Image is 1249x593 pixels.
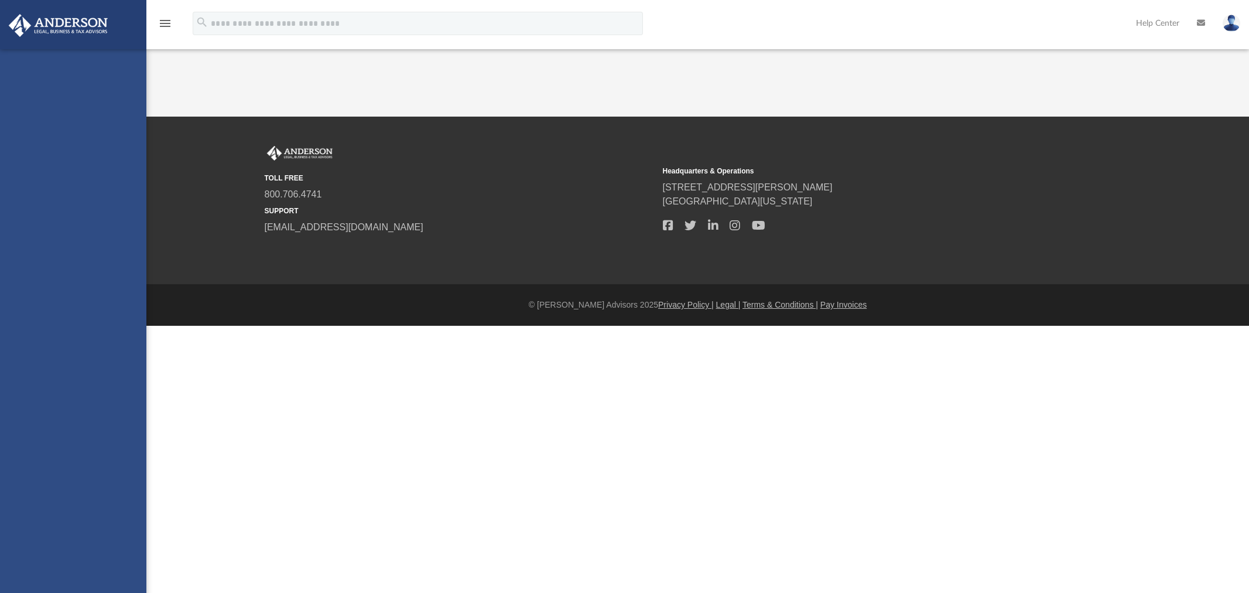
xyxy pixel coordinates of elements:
a: 800.706.4741 [265,189,322,199]
div: © [PERSON_NAME] Advisors 2025 [146,299,1249,311]
small: Headquarters & Operations [663,166,1053,176]
a: [EMAIL_ADDRESS][DOMAIN_NAME] [265,222,423,232]
a: Legal | [716,300,741,309]
a: menu [158,22,172,30]
img: Anderson Advisors Platinum Portal [5,14,111,37]
a: Pay Invoices [820,300,867,309]
small: SUPPORT [265,206,655,216]
img: Anderson Advisors Platinum Portal [265,146,335,161]
a: Privacy Policy | [658,300,714,309]
small: TOLL FREE [265,173,655,183]
a: [GEOGRAPHIC_DATA][US_STATE] [663,196,813,206]
a: Terms & Conditions | [742,300,818,309]
a: [STREET_ADDRESS][PERSON_NAME] [663,182,833,192]
i: search [196,16,208,29]
i: menu [158,16,172,30]
img: User Pic [1223,15,1240,32]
